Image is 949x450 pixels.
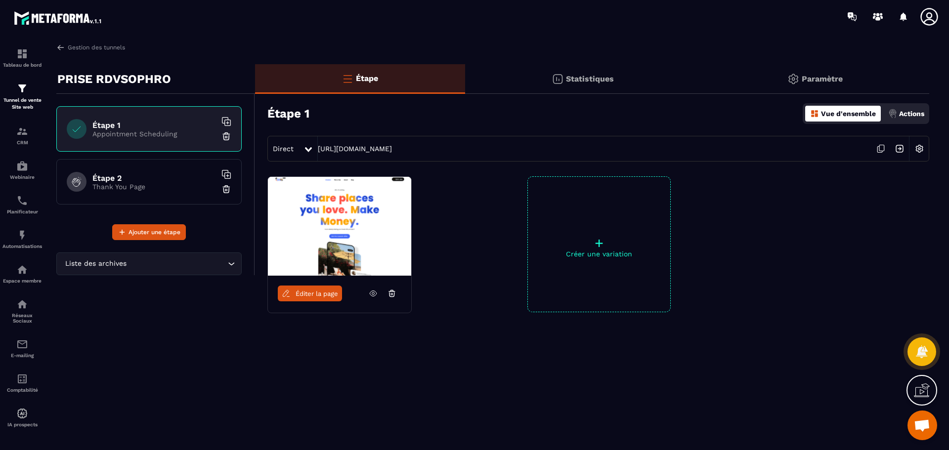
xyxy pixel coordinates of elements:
input: Search for option [129,258,225,269]
img: email [16,338,28,350]
img: formation [16,82,28,94]
img: social-network [16,298,28,310]
h6: Étape 1 [92,121,216,130]
p: Tableau de bord [2,62,42,68]
a: formationformationCRM [2,118,42,153]
a: Ouvrir le chat [907,410,937,440]
p: Webinaire [2,174,42,180]
a: formationformationTunnel de vente Site web [2,75,42,118]
img: automations [16,264,28,276]
p: + [528,236,670,250]
img: setting-w.858f3a88.svg [910,139,929,158]
img: scheduler [16,195,28,206]
p: E-mailing [2,353,42,358]
img: dashboard-orange.40269519.svg [810,109,819,118]
img: trash [221,131,231,141]
p: Réseaux Sociaux [2,313,42,324]
p: Paramètre [802,74,843,83]
img: setting-gr.5f69749f.svg [787,73,799,85]
a: Éditer la page [278,286,342,301]
a: Gestion des tunnels [56,43,125,52]
span: Liste des archives [63,258,129,269]
h6: Étape 2 [92,173,216,183]
a: social-networksocial-networkRéseaux Sociaux [2,291,42,331]
span: Direct [273,145,294,153]
img: automations [16,408,28,419]
img: accountant [16,373,28,385]
button: Ajouter une étape [112,224,186,240]
img: logo [14,9,103,27]
p: PRISE RDVSOPHRO [57,69,171,89]
span: Ajouter une étape [129,227,180,237]
a: emailemailE-mailing [2,331,42,366]
a: automationsautomationsAutomatisations [2,222,42,256]
img: arrow [56,43,65,52]
img: stats.20deebd0.svg [552,73,563,85]
p: IA prospects [2,422,42,427]
img: automations [16,229,28,241]
img: image [268,177,411,276]
a: automationsautomationsWebinaire [2,153,42,187]
a: accountantaccountantComptabilité [2,366,42,400]
span: Éditer la page [296,290,338,297]
p: Espace membre [2,278,42,284]
p: Vue d'ensemble [821,110,876,118]
p: Thank You Page [92,183,216,191]
img: formation [16,125,28,137]
div: Search for option [56,252,242,275]
p: Appointment Scheduling [92,130,216,138]
p: Tunnel de vente Site web [2,97,42,111]
img: arrow-next.bcc2205e.svg [890,139,909,158]
p: Comptabilité [2,387,42,393]
img: automations [16,160,28,172]
img: trash [221,184,231,194]
p: Automatisations [2,244,42,249]
a: formationformationTableau de bord [2,41,42,75]
p: Statistiques [566,74,614,83]
img: actions.d6e523a2.png [888,109,897,118]
a: automationsautomationsEspace membre [2,256,42,291]
img: formation [16,48,28,60]
a: schedulerschedulerPlanificateur [2,187,42,222]
p: Actions [899,110,924,118]
img: bars-o.4a397970.svg [342,73,353,84]
p: CRM [2,140,42,145]
p: Planificateur [2,209,42,214]
a: [URL][DOMAIN_NAME] [318,145,392,153]
p: Étape [356,74,378,83]
p: Créer une variation [528,250,670,258]
h3: Étape 1 [267,107,309,121]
